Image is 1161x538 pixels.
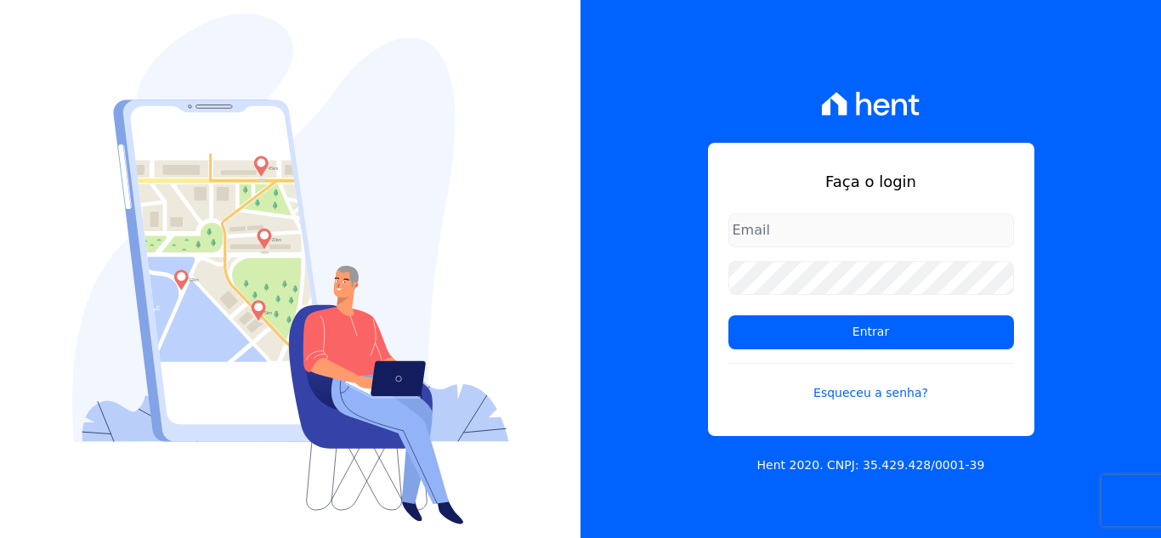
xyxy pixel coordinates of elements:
p: Hent 2020. CNPJ: 35.429.428/0001-39 [757,456,985,474]
a: Esqueceu a senha? [728,363,1014,402]
img: Login [72,14,509,524]
h1: Faça o login [728,170,1014,193]
input: Email [728,213,1014,247]
input: Entrar [728,315,1014,349]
